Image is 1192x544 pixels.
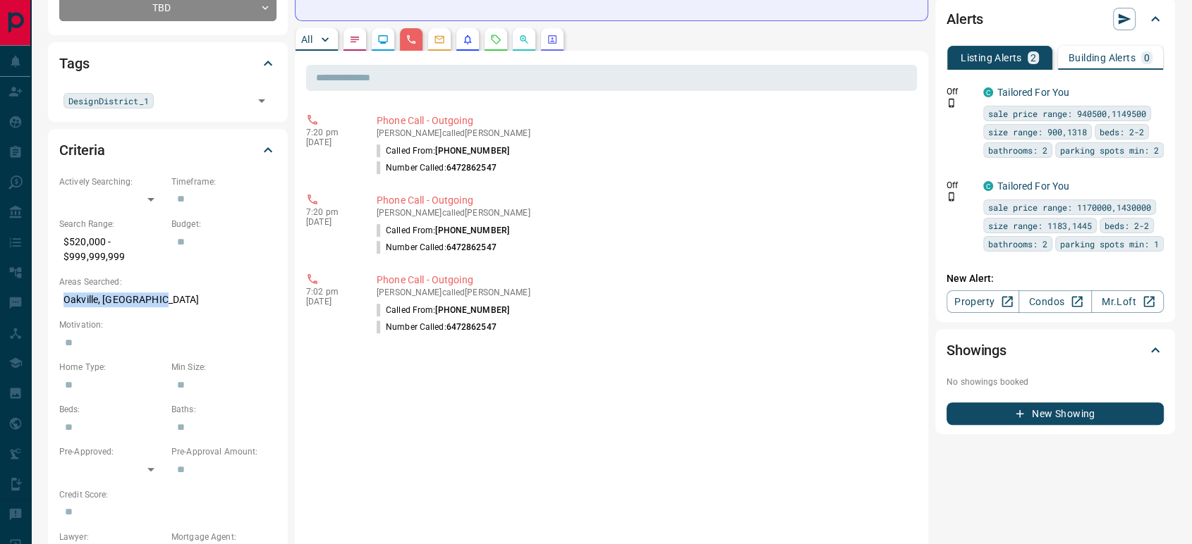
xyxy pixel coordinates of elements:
[947,98,956,108] svg: Push Notification Only
[306,128,355,137] p: 7:20 pm
[59,218,164,230] p: Search Range:
[435,305,509,315] span: [PHONE_NUMBER]
[983,87,993,97] div: condos.ca
[547,34,558,45] svg: Agent Actions
[435,146,509,156] span: [PHONE_NUMBER]
[59,133,276,167] div: Criteria
[171,175,276,188] p: Timeframe:
[1100,125,1144,139] span: beds: 2-2
[377,161,497,174] p: Number Called:
[377,241,497,254] p: Number Called:
[377,208,911,218] p: [PERSON_NAME] called [PERSON_NAME]
[59,230,164,268] p: $520,000 - $999,999,999
[377,193,911,208] p: Phone Call - Outgoing
[446,163,497,173] span: 6472862547
[59,52,89,75] h2: Tags
[947,179,975,192] p: Off
[59,175,164,188] p: Actively Searching:
[59,276,276,288] p: Areas Searched:
[306,297,355,307] p: [DATE]
[988,125,1087,139] span: size range: 900,1318
[377,273,911,288] p: Phone Call - Outgoing
[171,403,276,416] p: Baths:
[947,2,1164,36] div: Alerts
[446,242,497,252] span: 6472862547
[59,531,164,543] p: Lawyer:
[1018,290,1091,313] a: Condos
[59,47,276,80] div: Tags
[1144,53,1150,63] p: 0
[947,339,1006,361] h2: Showings
[947,333,1164,367] div: Showings
[171,218,276,230] p: Budget:
[947,290,1019,313] a: Property
[434,34,445,45] svg: Emails
[1060,237,1159,251] span: parking spots min: 1
[988,218,1092,233] span: size range: 1183,1445
[1030,53,1036,63] p: 2
[377,288,911,297] p: [PERSON_NAME] called [PERSON_NAME]
[171,531,276,543] p: Mortgage Agent:
[171,361,276,373] p: Min Size:
[1069,53,1136,63] p: Building Alerts
[59,361,164,373] p: Home Type:
[349,34,360,45] svg: Notes
[377,34,389,45] svg: Lead Browsing Activity
[59,445,164,458] p: Pre-Approved:
[301,35,312,44] p: All
[435,225,509,235] span: [PHONE_NUMBER]
[1105,218,1149,233] span: beds: 2-2
[59,403,164,416] p: Beds:
[306,137,355,147] p: [DATE]
[377,113,911,128] p: Phone Call - Outgoing
[59,139,105,161] h2: Criteria
[59,288,276,311] p: Oakville, [GEOGRAPHIC_DATA]
[252,91,272,111] button: Open
[59,488,276,501] p: Credit Score:
[988,106,1146,120] span: sale price range: 940500,1149500
[947,192,956,202] svg: Push Notification Only
[988,237,1047,251] span: bathrooms: 2
[997,180,1069,192] a: Tailored For You
[59,319,276,331] p: Motivation:
[377,321,497,333] p: Number Called:
[947,376,1164,388] p: No showings booked
[306,287,355,297] p: 7:02 pm
[947,85,975,98] p: Off
[947,8,983,30] h2: Alerts
[446,322,497,332] span: 6472862547
[947,402,1164,425] button: New Showing
[947,271,1164,286] p: New Alert:
[1060,143,1159,157] span: parking spots min: 2
[983,181,993,191] div: condos.ca
[518,34,530,45] svg: Opportunities
[462,34,473,45] svg: Listing Alerts
[997,87,1069,98] a: Tailored For You
[377,144,509,157] p: Called From:
[306,207,355,217] p: 7:20 pm
[406,34,417,45] svg: Calls
[988,143,1047,157] span: bathrooms: 2
[377,304,509,316] p: Called From:
[377,224,509,237] p: Called From:
[490,34,501,45] svg: Requests
[306,217,355,227] p: [DATE]
[1091,290,1164,313] a: Mr.Loft
[988,200,1151,214] span: sale price range: 1170000,1430000
[68,94,149,108] span: DesignDistrict_1
[171,445,276,458] p: Pre-Approval Amount:
[377,128,911,138] p: [PERSON_NAME] called [PERSON_NAME]
[961,53,1022,63] p: Listing Alerts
